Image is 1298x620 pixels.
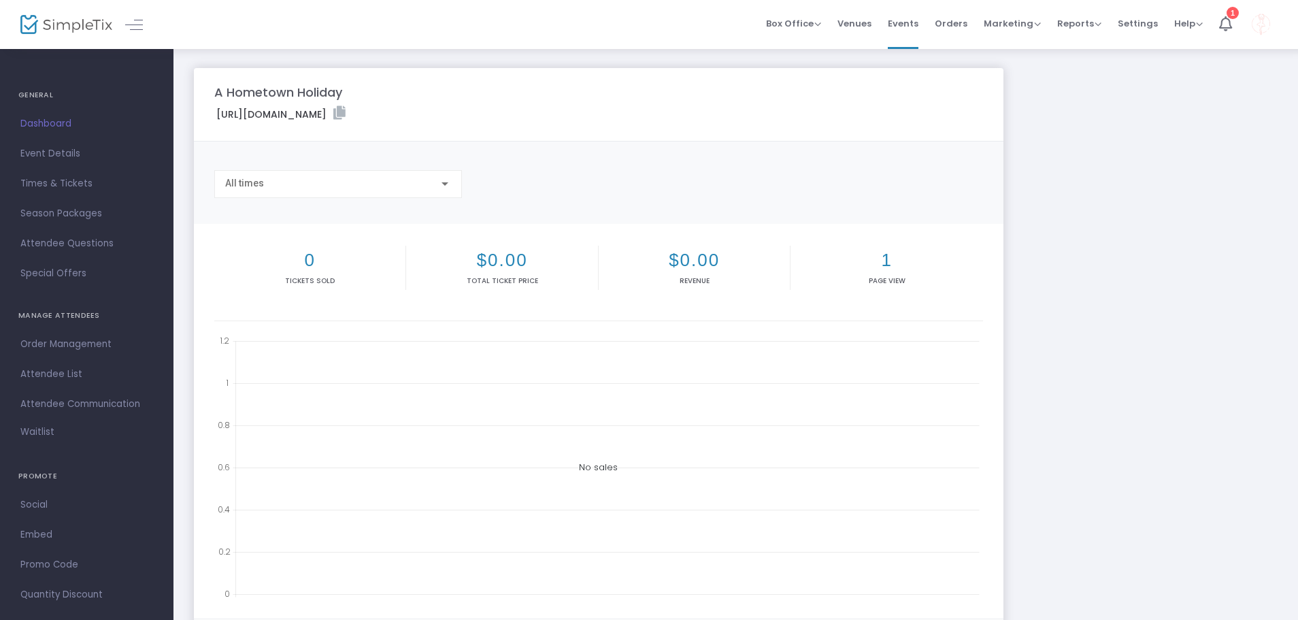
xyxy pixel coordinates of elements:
span: Order Management [20,336,153,353]
h2: 1 [793,250,980,271]
p: Total Ticket Price [409,276,595,286]
span: Marketing [984,17,1041,30]
span: Venues [837,6,871,41]
span: Attendee List [20,365,153,383]
p: Revenue [601,276,787,286]
span: Orders [935,6,967,41]
span: Attendee Communication [20,395,153,413]
span: Events [888,6,918,41]
span: Attendee Questions [20,235,153,252]
p: Page View [793,276,980,286]
h4: GENERAL [18,82,155,109]
h4: PROMOTE [18,463,155,490]
span: Settings [1118,6,1158,41]
div: No sales [214,331,983,604]
h2: $0.00 [601,250,787,271]
span: Waitlist [20,425,54,439]
span: Special Offers [20,265,153,282]
h2: 0 [217,250,403,271]
span: Help [1174,17,1203,30]
span: All times [225,178,264,189]
p: Tickets sold [217,276,403,286]
span: Embed [20,526,153,544]
label: [URL][DOMAIN_NAME] [216,106,346,122]
h4: MANAGE ATTENDEES [18,302,155,329]
span: Season Packages [20,205,153,223]
span: Quantity Discount [20,586,153,604]
span: Dashboard [20,115,153,133]
span: Times & Tickets [20,175,153,193]
div: 1 [1227,7,1239,19]
span: Box Office [766,17,821,30]
span: Reports [1057,17,1101,30]
span: Event Details [20,145,153,163]
m-panel-title: A Hometown Holiday [214,83,342,101]
span: Promo Code [20,556,153,574]
h2: $0.00 [409,250,595,271]
span: Social [20,496,153,514]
